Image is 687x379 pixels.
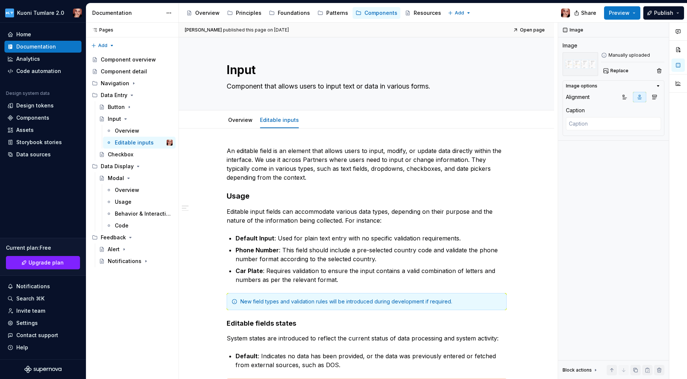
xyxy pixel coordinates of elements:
[195,9,220,17] div: Overview
[4,149,81,160] a: Data sources
[167,140,173,146] img: Mykhailo Kosiakov
[16,67,61,75] div: Code automation
[89,160,176,172] div: Data Display
[108,151,133,158] div: Checkbox
[115,139,154,146] div: Editable inputs
[581,9,596,17] span: Share
[16,283,50,290] div: Notifications
[561,9,570,17] img: Mykhailo Kosiakov
[604,6,640,20] button: Preview
[224,7,264,19] a: Principles
[96,101,176,113] a: Button
[96,149,176,160] a: Checkbox
[563,42,577,49] div: Image
[103,125,176,137] a: Overview
[236,267,263,275] strong: Car Plate
[101,163,134,170] div: Data Display
[103,184,176,196] a: Overview
[236,246,507,263] p: : This field should include a pre-selected country code and validate the phone number format acco...
[16,139,62,146] div: Storybook stories
[654,9,673,17] span: Publish
[610,68,628,74] span: Replace
[446,8,473,18] button: Add
[566,83,597,89] div: Image options
[4,136,81,148] a: Storybook stories
[566,107,585,114] div: Caption
[4,100,81,112] a: Design tokens
[4,280,81,292] button: Notifications
[89,89,176,101] div: Data Entry
[236,352,507,369] li: : Indicates no data has been provided, or the data was previously entered or fetched from externa...
[414,9,441,17] div: Resources
[4,342,81,353] button: Help
[101,234,126,241] div: Feedback
[16,332,58,339] div: Contact support
[101,92,127,99] div: Data Entry
[236,9,261,17] div: Principles
[103,196,176,208] a: Usage
[96,255,176,267] a: Notifications
[89,54,176,66] a: Component overview
[24,366,61,373] svg: Supernova Logo
[115,222,129,229] div: Code
[115,198,131,206] div: Usage
[183,7,223,19] a: Overview
[101,80,129,87] div: Navigation
[455,10,464,16] span: Add
[115,127,139,134] div: Overview
[266,7,313,19] a: Foundations
[108,174,124,182] div: Modal
[326,9,348,17] div: Patterns
[4,317,81,329] a: Settings
[96,243,176,255] a: Alert
[563,365,598,375] div: Block actions
[6,244,80,252] div: Current plan : Free
[223,27,289,33] div: published this page on [DATE]
[227,146,507,182] p: An editable field is an element that allows users to input, modify, or update data directly withi...
[103,137,176,149] a: Editable inputsMykhailo Kosiakov
[89,54,176,267] div: Page tree
[16,344,28,351] div: Help
[115,210,171,217] div: Behavior & Interaction
[520,27,545,33] span: Open page
[260,117,299,123] a: Editable inputs
[185,27,222,33] span: [PERSON_NAME]
[563,52,598,76] img: 69e8bfcf-e8c2-46ad-a62e-172792d1dd79.png
[16,319,38,327] div: Settings
[353,7,400,19] a: Components
[4,124,81,136] a: Assets
[236,234,507,243] p: : Used for plain text entry with no specific validation requirements.
[236,266,507,284] p: : Requires validation to ensure the input contains a valid combination of letters and numbers as ...
[643,6,684,20] button: Publish
[4,41,81,53] a: Documentation
[225,80,505,92] textarea: Component that allows users to input text or data in various forms.
[236,235,274,242] strong: Default Input
[16,102,54,109] div: Design tokens
[108,257,141,265] div: Notifications
[92,9,162,17] div: Documentation
[5,9,14,17] img: dee6e31e-e192-4f70-8333-ba8f88832f05.png
[96,113,176,125] a: Input
[4,329,81,341] button: Contact support
[609,9,630,17] span: Preview
[108,103,125,111] div: Button
[566,83,661,89] button: Image options
[98,43,107,49] span: Add
[4,65,81,77] a: Code automation
[240,298,502,305] div: New field types and validation rules will be introduced during development if required.
[278,9,310,17] div: Foundations
[228,117,253,123] a: Overview
[29,259,64,266] span: Upgrade plan
[1,5,84,21] button: Kuoni Tumlare 2.0Mykhailo Kosiakov
[236,246,279,254] strong: Phone Number
[601,66,632,76] button: Replace
[103,208,176,220] a: Behavior & Interaction
[4,53,81,65] a: Analytics
[225,61,505,79] textarea: Input
[103,220,176,232] a: Code
[17,9,64,17] div: Kuoni Tumlare 2.0
[6,90,50,96] div: Design system data
[227,207,507,225] p: Editable input fields can accommodate various data types, depending on their purpose and the natu...
[4,305,81,317] a: Invite team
